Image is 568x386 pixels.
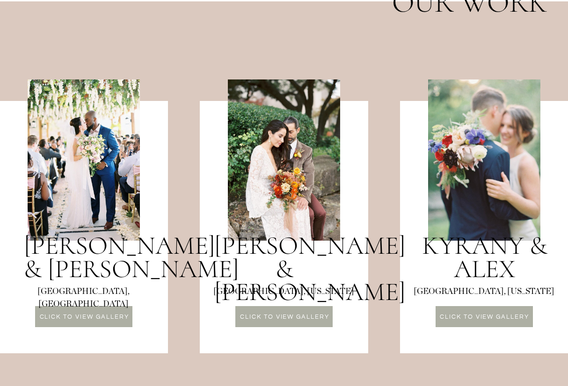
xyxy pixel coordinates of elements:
p: [GEOGRAPHIC_DATA], [US_STATE] [400,286,568,300]
p: [GEOGRAPHIC_DATA], [US_STATE] [199,286,368,299]
a: CLICK TO VIEW GALLERY [436,314,533,322]
a: KYRANY & ALEX [415,234,554,281]
a: [PERSON_NAME] & [PERSON_NAME] [24,234,146,280]
a: [PERSON_NAME] &[PERSON_NAME] [214,234,354,282]
a: Click to VIEW GALLERY [36,314,133,326]
h3: [PERSON_NAME] & [PERSON_NAME] [214,234,354,282]
a: CLICK TO VIEW GALLERY [236,314,333,322]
